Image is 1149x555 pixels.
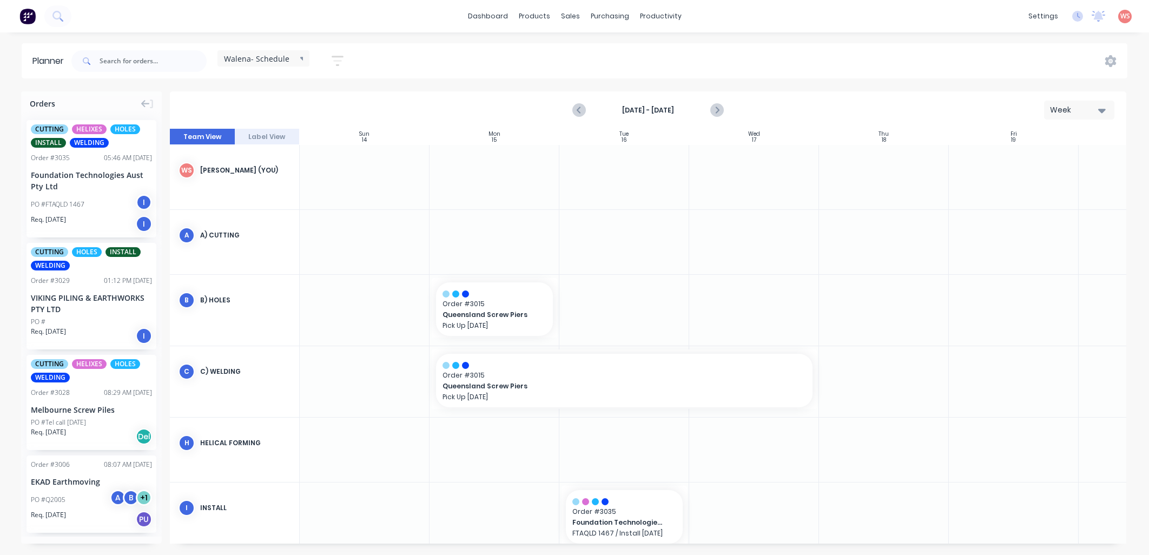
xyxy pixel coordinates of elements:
[235,129,300,145] button: Label View
[31,495,65,505] div: PO #Q2005
[359,131,369,137] div: Sun
[879,131,889,137] div: Thu
[882,137,886,143] div: 18
[179,292,195,308] div: B
[443,299,546,309] span: Order # 3015
[104,153,152,163] div: 05:46 AM [DATE]
[200,230,290,240] div: A) Cutting
[136,490,152,506] div: + 1
[200,503,290,513] div: Install
[110,359,140,369] span: HOLES
[179,435,195,451] div: H
[123,490,139,506] div: B
[136,428,152,445] div: Del
[31,276,70,286] div: Order # 3029
[179,364,195,380] div: C
[104,460,152,470] div: 08:07 AM [DATE]
[1011,137,1016,143] div: 19
[492,137,497,143] div: 15
[31,388,70,398] div: Order # 3028
[748,131,760,137] div: Wed
[31,476,152,487] div: EKAD Earthmoving
[513,8,556,24] div: products
[31,460,70,470] div: Order # 3006
[30,98,55,109] span: Orders
[31,169,152,192] div: Foundation Technologies Aust Pty Ltd
[619,131,629,137] div: Tue
[31,510,66,520] span: Req. [DATE]
[19,8,36,24] img: Factory
[1011,131,1017,137] div: Fri
[200,367,290,376] div: C) Welding
[70,138,109,148] span: WELDING
[31,404,152,415] div: Melbourne Screw Piles
[1050,104,1100,116] div: Week
[136,328,152,344] div: I
[179,227,195,243] div: A
[104,388,152,398] div: 08:29 AM [DATE]
[224,53,289,64] span: Walena- Schedule
[572,518,666,527] span: Foundation Technologies Aust Pty Ltd
[31,124,68,134] span: CUTTING
[31,138,66,148] span: INSTALL
[31,427,66,437] span: Req. [DATE]
[1044,101,1114,120] button: Week
[31,247,68,257] span: CUTTING
[32,55,69,68] div: Planner
[31,292,152,315] div: VIKING PILING & EARTHWORKS PTY LTD
[136,216,152,232] div: I
[443,310,536,320] span: Queensland Screw Piers
[443,371,806,380] span: Order # 3015
[1120,11,1130,21] span: WS
[31,200,84,209] div: PO #FTAQLD 1467
[635,8,687,24] div: productivity
[752,137,756,143] div: 17
[72,359,107,369] span: HELIXES
[31,153,70,163] div: Order # 3035
[31,317,45,327] div: PO #
[1023,8,1064,24] div: settings
[585,8,635,24] div: purchasing
[200,295,290,305] div: B) Holes
[136,194,152,210] div: I
[170,129,235,145] button: Team View
[463,8,513,24] a: dashboard
[443,321,546,329] p: Pick Up [DATE]
[31,373,70,382] span: WELDING
[105,247,141,257] span: INSTALL
[572,529,676,537] p: FTAQLD 1467 / Install [DATE]
[110,124,140,134] span: HOLES
[622,137,627,143] div: 16
[72,124,107,134] span: HELIXES
[104,276,152,286] div: 01:12 PM [DATE]
[179,500,195,516] div: I
[31,418,86,427] div: PO #Tel call [DATE]
[556,8,585,24] div: sales
[72,247,102,257] span: HOLES
[100,50,207,72] input: Search for orders...
[31,215,66,224] span: Req. [DATE]
[136,511,152,527] div: PU
[443,393,806,401] p: Pick Up [DATE]
[31,359,68,369] span: CUTTING
[31,327,66,336] span: Req. [DATE]
[179,162,195,179] div: WS
[110,490,126,506] div: A
[200,166,290,175] div: [PERSON_NAME] (You)
[362,137,367,143] div: 14
[488,131,500,137] div: Mon
[31,261,70,270] span: WELDING
[594,105,702,115] strong: [DATE] - [DATE]
[572,507,676,517] span: Order # 3035
[200,438,290,448] div: Helical Forming
[443,381,770,391] span: Queensland Screw Piers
